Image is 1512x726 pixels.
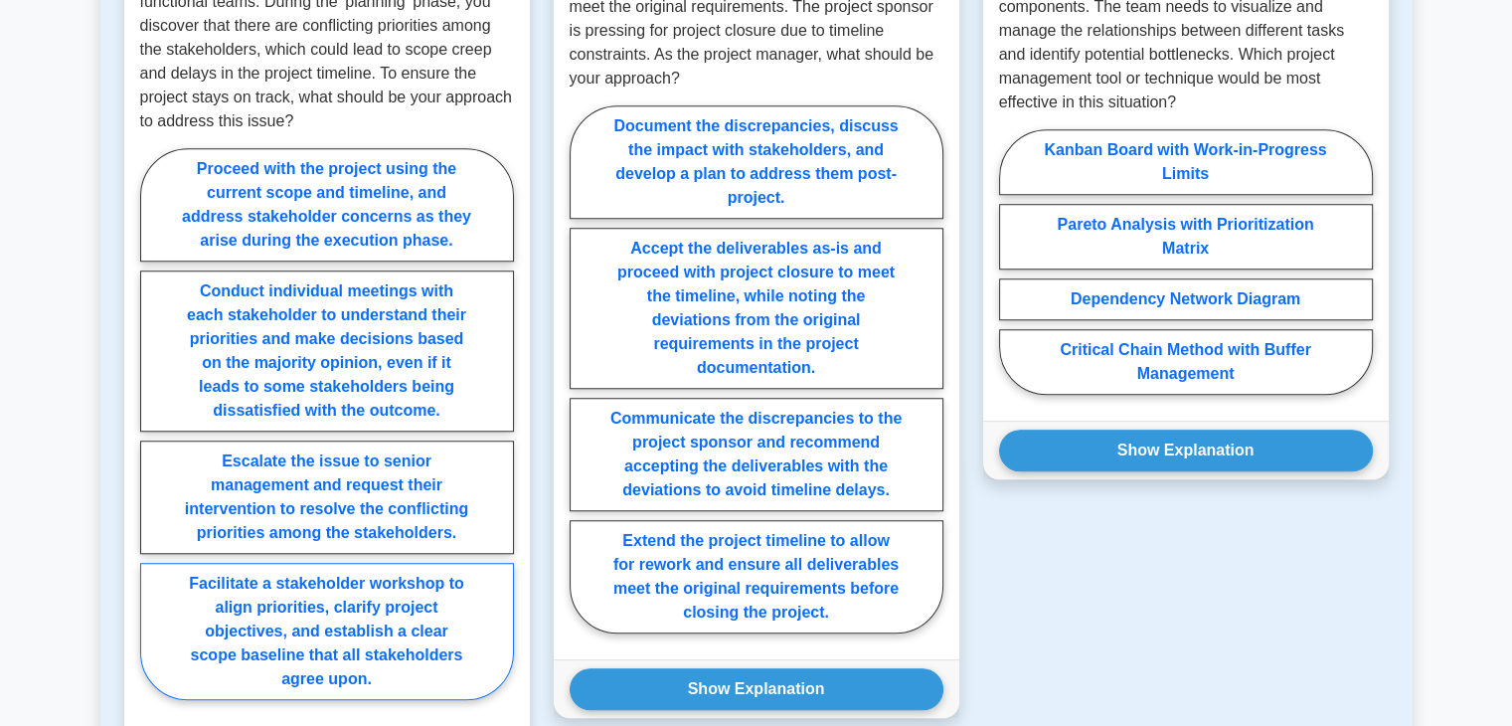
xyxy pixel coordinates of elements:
label: Critical Chain Method with Buffer Management [999,329,1373,395]
label: Pareto Analysis with Prioritization Matrix [999,204,1373,270]
label: Communicate the discrepancies to the project sponsor and recommend accepting the deliverables wit... [570,398,943,511]
label: Proceed with the project using the current scope and timeline, and address stakeholder concerns a... [140,148,514,262]
label: Facilitate a stakeholder workshop to align priorities, clarify project objectives, and establish ... [140,563,514,700]
label: Escalate the issue to senior management and request their intervention to resolve the conflicting... [140,441,514,554]
label: Kanban Board with Work-in-Progress Limits [999,129,1373,195]
button: Show Explanation [999,430,1373,471]
label: Accept the deliverables as-is and proceed with project closure to meet the timeline, while noting... [570,228,943,389]
label: Dependency Network Diagram [999,278,1373,320]
label: Conduct individual meetings with each stakeholder to understand their priorities and make decisio... [140,271,514,432]
label: Document the discrepancies, discuss the impact with stakeholders, and develop a plan to address t... [570,105,943,219]
button: Show Explanation [570,668,943,710]
label: Extend the project timeline to allow for rework and ensure all deliverables meet the original req... [570,520,943,634]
